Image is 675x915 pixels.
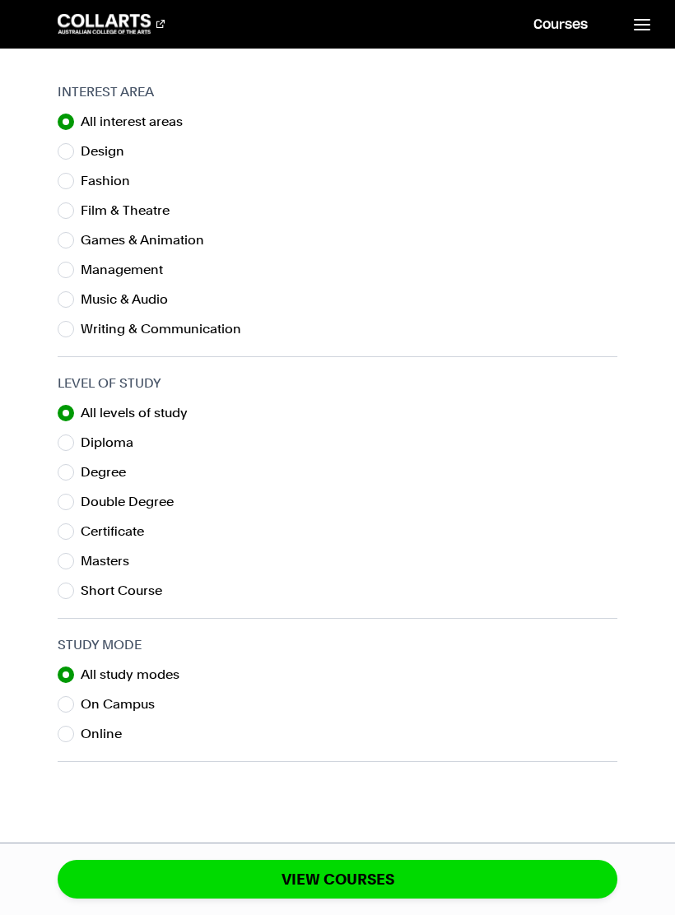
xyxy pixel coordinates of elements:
button: VIEW COURSES [58,860,618,899]
h3: Study Mode [58,635,618,655]
h3: Level of Study [58,374,618,393]
label: Online [81,724,135,744]
label: Games & Animation [81,230,217,250]
label: Management [81,260,176,280]
h3: Interest Area [58,82,618,102]
label: Degree [81,462,139,482]
label: On Campus [81,694,168,714]
label: Design [81,142,137,161]
label: Certificate [81,522,157,541]
label: All study modes [81,665,193,685]
label: Film & Theatre [81,201,183,221]
label: Writing & Communication [81,319,254,339]
label: Diploma [81,433,147,453]
label: Short Course [81,581,175,601]
label: All levels of study [81,403,201,423]
label: All interest areas [81,112,196,132]
label: Masters [81,551,142,571]
label: Double Degree [81,492,187,512]
label: Fashion [81,171,143,191]
label: Music & Audio [81,290,181,309]
div: Go to homepage [58,14,165,34]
